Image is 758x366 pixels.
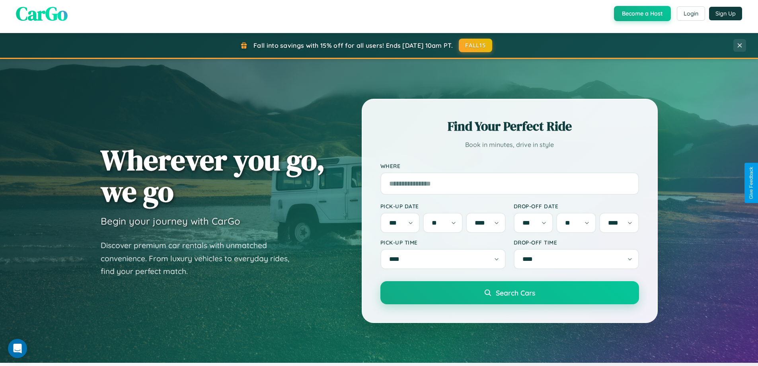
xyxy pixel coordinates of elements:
label: Drop-off Time [514,239,639,246]
label: Pick-up Date [380,203,506,209]
p: Book in minutes, drive in style [380,139,639,151]
h2: Find Your Perfect Ride [380,117,639,135]
label: Pick-up Time [380,239,506,246]
h3: Begin your journey with CarGo [101,215,240,227]
button: Search Cars [380,281,639,304]
button: Sign Up [709,7,742,20]
button: Become a Host [614,6,671,21]
button: Login [677,6,705,21]
span: CarGo [16,0,68,27]
span: Search Cars [496,288,535,297]
h1: Wherever you go, we go [101,144,325,207]
div: Give Feedback [748,167,754,199]
span: Fall into savings with 15% off for all users! Ends [DATE] 10am PT. [253,41,453,49]
label: Drop-off Date [514,203,639,209]
p: Discover premium car rentals with unmatched convenience. From luxury vehicles to everyday rides, ... [101,239,300,278]
label: Where [380,162,639,169]
button: FALL15 [459,39,492,52]
div: Open Intercom Messenger [8,339,27,358]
